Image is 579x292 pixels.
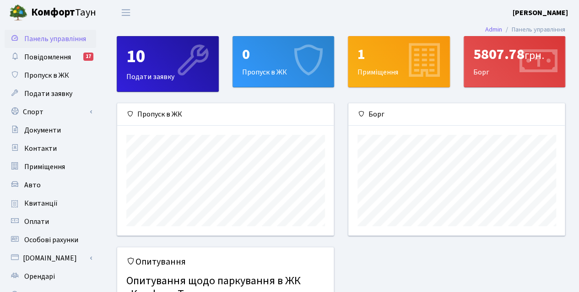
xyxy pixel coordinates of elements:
a: Подати заявку [5,85,96,103]
a: Спорт [5,103,96,121]
span: Приміщення [24,162,65,172]
div: Борг [348,103,565,126]
a: [PERSON_NAME] [513,7,568,18]
a: Панель управління [5,30,96,48]
a: Авто [5,176,96,194]
button: Переключити навігацію [114,5,137,20]
div: 5807.78 [473,46,556,63]
a: [DOMAIN_NAME] [5,249,96,267]
nav: breadcrumb [471,20,579,39]
a: Повідомлення17 [5,48,96,66]
div: Подати заявку [117,37,218,91]
div: Пропуск в ЖК [117,103,334,126]
span: Документи [24,125,61,135]
div: Борг [464,37,565,87]
span: Авто [24,180,41,190]
a: Документи [5,121,96,139]
span: Панель управління [24,34,86,44]
li: Панель управління [502,25,565,35]
span: Подати заявку [24,89,72,99]
a: 1Приміщення [348,36,450,87]
a: Оплати [5,212,96,231]
a: Квитанції [5,194,96,212]
div: 17 [83,53,93,61]
span: Квитанції [24,198,58,208]
span: Особові рахунки [24,235,78,245]
div: Пропуск в ЖК [233,37,334,87]
a: Пропуск в ЖК [5,66,96,85]
span: Пропуск в ЖК [24,70,69,80]
b: Комфорт [31,5,75,20]
a: 0Пропуск в ЖК [233,36,335,87]
div: Приміщення [348,37,449,87]
a: Admin [485,25,502,34]
a: Орендарі [5,267,96,286]
span: Оплати [24,217,49,227]
h5: Опитування [126,256,325,267]
a: Особові рахунки [5,231,96,249]
a: Контакти [5,139,96,158]
a: 10Подати заявку [117,36,219,92]
div: 10 [126,46,209,68]
div: 1 [357,46,440,63]
img: logo.png [9,4,27,22]
span: Орендарі [24,271,55,281]
span: Контакти [24,143,57,154]
span: Повідомлення [24,52,71,62]
b: [PERSON_NAME] [513,8,568,18]
span: Таун [31,5,96,21]
a: Приміщення [5,158,96,176]
div: 0 [242,46,325,63]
